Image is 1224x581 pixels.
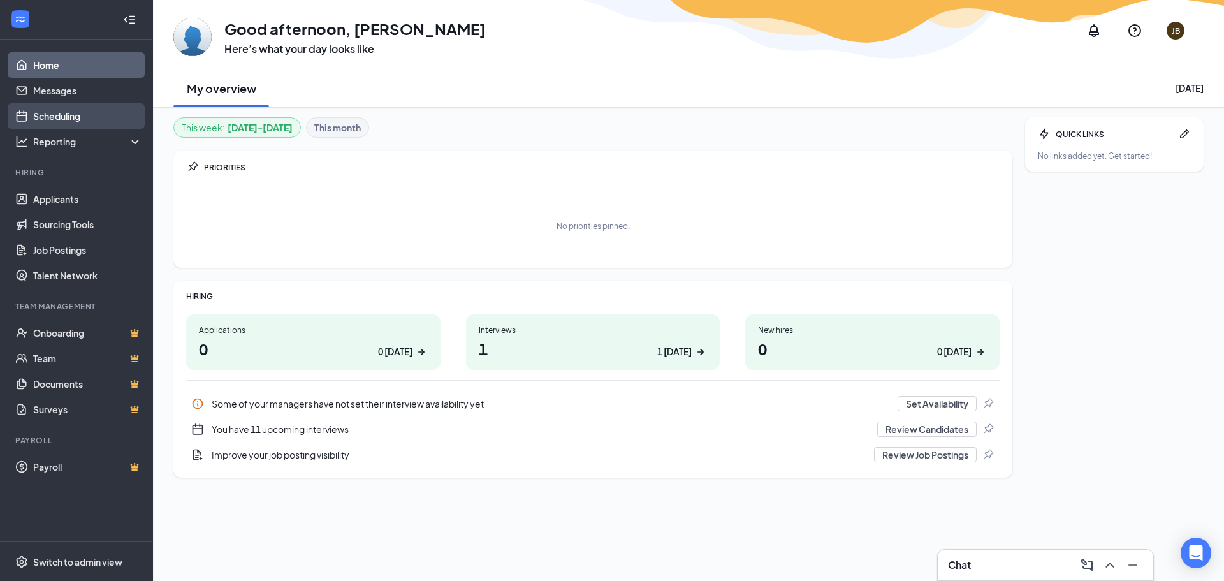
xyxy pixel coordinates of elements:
h1: 0 [758,338,987,360]
div: Team Management [15,301,140,312]
a: Scheduling [33,103,142,129]
h3: Chat [948,558,971,572]
a: InfoSome of your managers have not set their interview availability yetSet AvailabilityPin [186,391,1000,416]
svg: Settings [15,555,28,568]
div: No links added yet. Get started! [1038,151,1191,161]
h1: 1 [479,338,708,360]
svg: ArrowRight [974,346,987,358]
div: 0 [DATE] [378,345,412,358]
div: Some of your managers have not set their interview availability yet [186,391,1000,416]
a: Job Postings [33,237,142,263]
div: Open Intercom Messenger [1181,538,1211,568]
div: New hires [758,325,987,335]
button: ChevronUp [1100,555,1120,575]
div: Improve your job posting visibility [212,448,866,461]
div: HIRING [186,291,1000,302]
div: 0 [DATE] [937,345,972,358]
svg: Collapse [123,13,136,26]
a: SurveysCrown [33,397,142,422]
svg: ChevronUp [1102,557,1118,573]
button: Review Candidates [877,422,977,437]
a: Applicants [33,186,142,212]
h3: Here’s what your day looks like [224,42,486,56]
svg: Analysis [15,135,28,148]
b: This month [314,121,361,135]
div: Payroll [15,435,140,446]
a: OnboardingCrown [33,320,142,346]
button: Set Availability [898,396,977,411]
a: Home [33,52,142,78]
svg: Bolt [1038,128,1051,140]
a: Talent Network [33,263,142,288]
button: Review Job Postings [874,447,977,462]
svg: ComposeMessage [1079,557,1095,573]
div: You have 11 upcoming interviews [212,423,870,436]
svg: WorkstreamLogo [14,13,27,26]
div: Improve your job posting visibility [186,442,1000,467]
div: [DATE] [1176,82,1204,94]
svg: CalendarNew [191,423,204,436]
svg: ArrowRight [415,346,428,358]
div: No priorities pinned. [557,221,630,232]
a: DocumentsCrown [33,371,142,397]
h1: 0 [199,338,428,360]
svg: Notifications [1086,23,1102,38]
img: Jonathan Belmontes [173,18,212,56]
a: TeamCrown [33,346,142,371]
div: You have 11 upcoming interviews [186,416,1000,442]
div: Some of your managers have not set their interview availability yet [212,397,890,410]
a: Messages [33,78,142,103]
div: JB [1172,26,1180,36]
div: QUICK LINKS [1056,129,1173,140]
div: 1 [DATE] [657,345,692,358]
svg: Pen [1178,128,1191,140]
div: Hiring [15,167,140,178]
a: Applications00 [DATE]ArrowRight [186,314,441,370]
a: New hires00 [DATE]ArrowRight [745,314,1000,370]
a: PayrollCrown [33,454,142,480]
svg: Pin [186,161,199,173]
svg: QuestionInfo [1127,23,1142,38]
h1: Good afternoon, [PERSON_NAME] [224,18,486,40]
svg: Pin [982,423,994,436]
svg: Minimize [1125,557,1140,573]
h2: My overview [187,80,256,96]
b: [DATE] - [DATE] [228,121,293,135]
div: Switch to admin view [33,555,122,568]
svg: ArrowRight [694,346,707,358]
a: DocumentAddImprove your job posting visibilityReview Job PostingsPin [186,442,1000,467]
div: This week : [182,121,293,135]
svg: DocumentAdd [191,448,204,461]
button: ComposeMessage [1077,555,1097,575]
a: Interviews11 [DATE]ArrowRight [466,314,720,370]
svg: Pin [982,448,994,461]
a: CalendarNewYou have 11 upcoming interviewsReview CandidatesPin [186,416,1000,442]
button: Minimize [1123,555,1143,575]
div: PRIORITIES [204,162,1000,173]
div: Reporting [33,135,143,148]
div: Interviews [479,325,708,335]
a: Sourcing Tools [33,212,142,237]
svg: Pin [982,397,994,410]
svg: Info [191,397,204,410]
div: Applications [199,325,428,335]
